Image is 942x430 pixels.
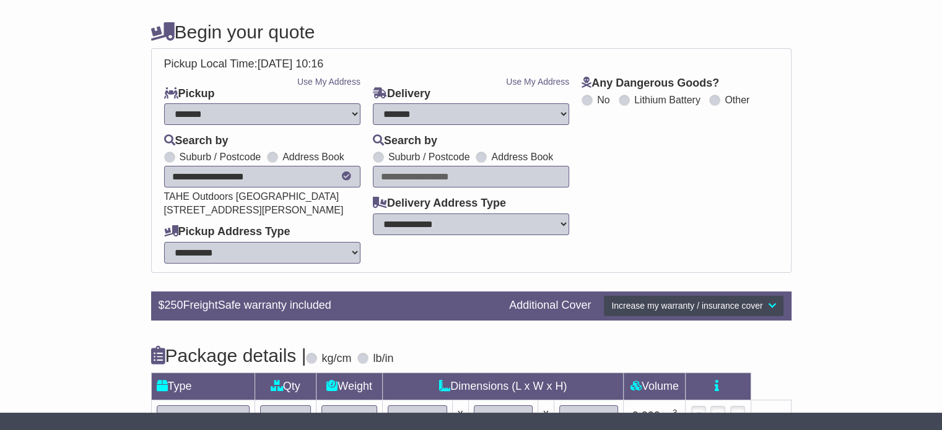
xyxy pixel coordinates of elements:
[151,345,307,366] h4: Package details |
[597,94,609,106] label: No
[663,410,678,422] span: m
[491,151,553,163] label: Address Book
[151,372,255,400] td: Type
[634,94,700,106] label: Lithium Battery
[373,87,430,101] label: Delivery
[152,299,504,312] div: $ FreightSafe warranty included
[321,352,351,366] label: kg/cm
[506,77,569,87] a: Use My Address
[673,408,678,417] sup: 3
[258,58,324,70] span: [DATE] 10:16
[158,58,785,71] div: Pickup Local Time:
[316,372,383,400] td: Weight
[164,87,215,101] label: Pickup
[383,372,624,400] td: Dimensions (L x W x H)
[373,352,393,366] label: lb/in
[164,205,344,215] span: [STREET_ADDRESS][PERSON_NAME]
[624,372,686,400] td: Volume
[164,191,339,202] span: TAHE Outdoors [GEOGRAPHIC_DATA]
[282,151,344,163] label: Address Book
[582,77,719,90] label: Any Dangerous Goods?
[164,134,229,148] label: Search by
[255,372,316,400] td: Qty
[632,410,660,422] span: 0.000
[164,225,290,239] label: Pickup Address Type
[373,134,437,148] label: Search by
[388,151,470,163] label: Suburb / Postcode
[180,151,261,163] label: Suburb / Postcode
[503,299,597,312] div: Additional Cover
[725,94,749,106] label: Other
[373,197,506,210] label: Delivery Address Type
[165,299,183,311] span: 250
[611,301,762,311] span: Increase my warranty / insurance cover
[151,22,792,42] h4: Begin your quote
[297,77,360,87] a: Use My Address
[603,295,783,317] button: Increase my warranty / insurance cover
